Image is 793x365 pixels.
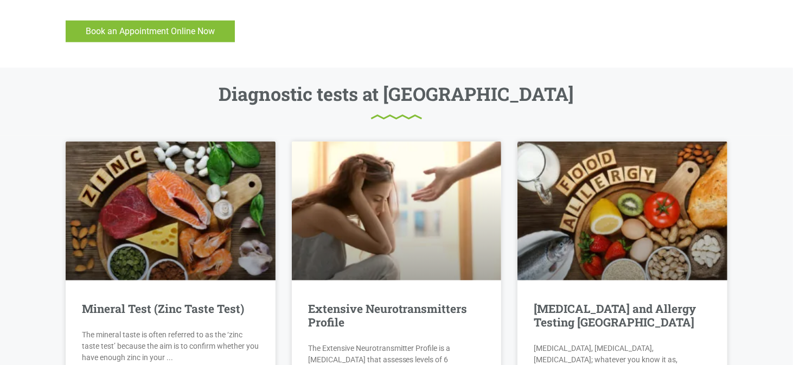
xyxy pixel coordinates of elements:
[517,142,727,280] a: Food Intolerance and Allergy Testing Brisbane
[308,301,468,330] a: Extensive Neurotransmitters Profile
[292,142,502,280] a: Extensive Neurotransmitters Profile
[534,301,696,330] a: [MEDICAL_DATA] and Allergy Testing [GEOGRAPHIC_DATA]
[82,329,259,363] p: The mineral taste is often referred to as the ‘zinc taste test’ because the aim is to confirm whe...
[82,301,244,316] a: Mineral Test (Zinc Taste Test)
[219,81,574,120] h2: Diagnostic tests at [GEOGRAPHIC_DATA]
[66,142,276,280] a: Mineral Test Naturopath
